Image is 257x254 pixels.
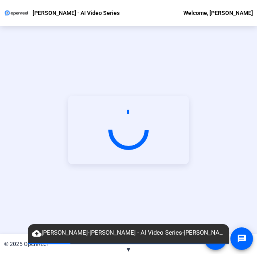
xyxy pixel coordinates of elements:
span: [PERSON_NAME]-[PERSON_NAME] - AI Video Series-[PERSON_NAME] - AI Video Series-1757949904112-webcam [28,228,229,238]
span: ▼ [126,246,132,253]
img: OpenReel logo [4,9,29,17]
p: [PERSON_NAME] - AI Video Series [33,8,120,18]
div: © 2025 OpenReel [4,240,48,248]
mat-icon: cloud_upload [32,229,41,238]
mat-icon: message [237,234,247,244]
div: Welcome, [PERSON_NAME] [183,8,253,18]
